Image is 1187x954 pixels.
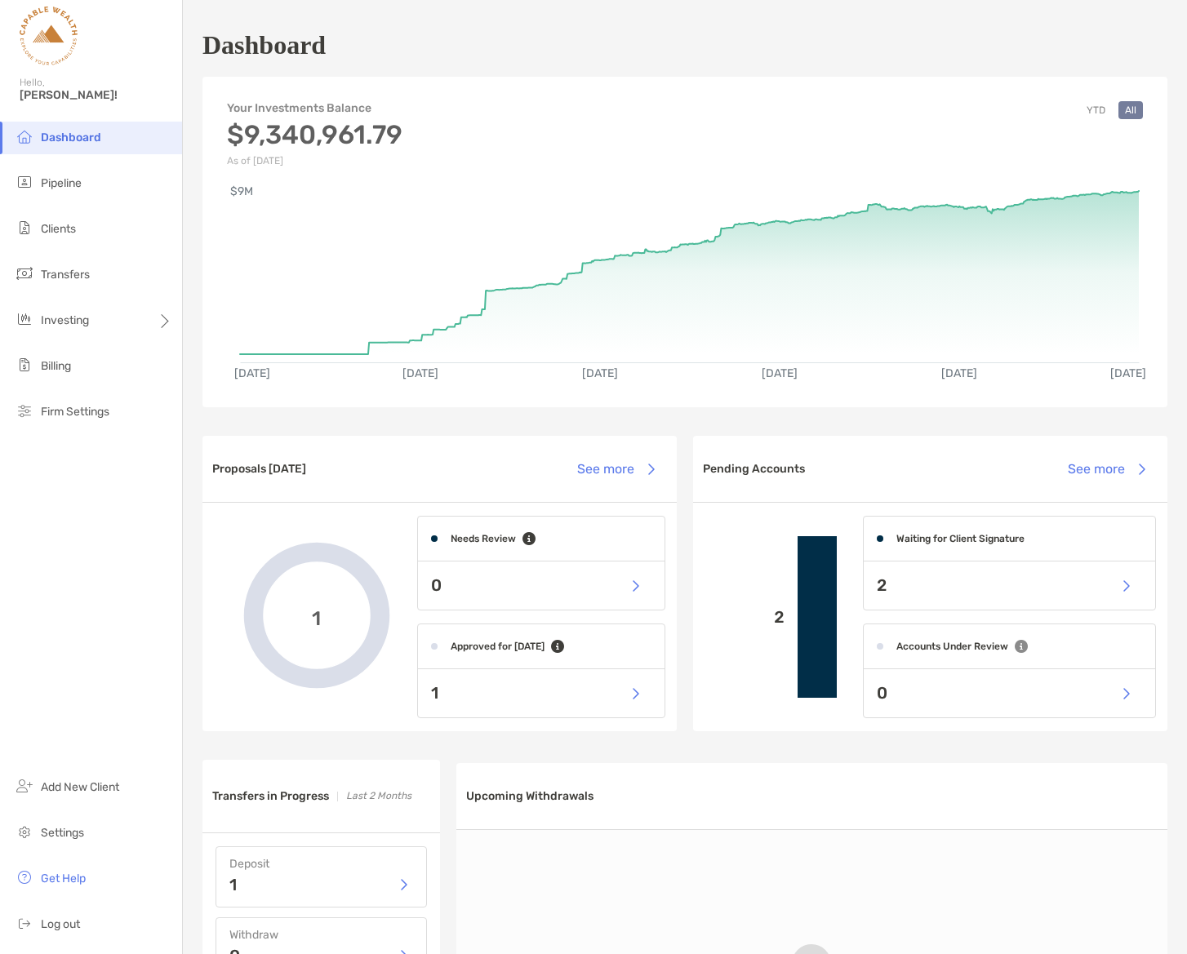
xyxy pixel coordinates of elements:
span: Pipeline [41,176,82,190]
img: billing icon [15,355,34,375]
p: Last 2 Months [346,786,411,806]
h4: Your Investments Balance [227,101,402,115]
text: [DATE] [582,366,618,380]
span: Settings [41,826,84,840]
h4: Waiting for Client Signature [896,533,1025,544]
span: Dashboard [41,131,101,144]
span: 1 [312,604,321,628]
h4: Deposit [229,857,413,871]
text: $9M [230,184,253,198]
h4: Withdraw [229,928,413,942]
img: settings icon [15,822,34,841]
img: add_new_client icon [15,776,34,796]
button: YTD [1080,101,1112,119]
button: See more [564,451,667,487]
h3: Pending Accounts [703,462,805,476]
text: [DATE] [402,366,438,380]
img: logout icon [15,913,34,933]
img: pipeline icon [15,172,34,192]
h4: Approved for [DATE] [451,641,545,652]
h4: Needs Review [451,533,516,544]
span: Billing [41,359,71,373]
img: Zoe Logo [20,7,78,65]
text: [DATE] [941,366,977,380]
img: investing icon [15,309,34,329]
h3: $9,340,961.79 [227,119,402,150]
img: get-help icon [15,867,34,887]
h3: Transfers in Progress [212,789,329,803]
p: 1 [431,683,438,703]
img: firm-settings icon [15,401,34,420]
h4: Accounts Under Review [896,641,1008,652]
p: 0 [431,575,442,596]
span: Firm Settings [41,405,109,419]
p: 1 [229,876,237,893]
span: Get Help [41,872,86,885]
button: See more [1055,451,1158,487]
h1: Dashboard [202,30,326,60]
text: [DATE] [234,366,270,380]
p: 2 [877,575,887,596]
text: [DATE] [762,366,798,380]
p: As of [DATE] [227,155,402,166]
span: [PERSON_NAME]! [20,88,172,102]
img: transfers icon [15,264,34,283]
text: [DATE] [1110,366,1146,380]
p: 0 [877,683,887,703]
span: Clients [41,222,76,236]
img: clients icon [15,218,34,237]
span: Log out [41,917,80,931]
span: Transfers [41,268,90,282]
h3: Upcoming Withdrawals [466,789,593,803]
img: dashboard icon [15,126,34,146]
span: Investing [41,313,89,327]
p: 2 [706,607,785,628]
h3: Proposals [DATE] [212,462,306,476]
button: All [1118,101,1143,119]
span: Add New Client [41,780,119,794]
